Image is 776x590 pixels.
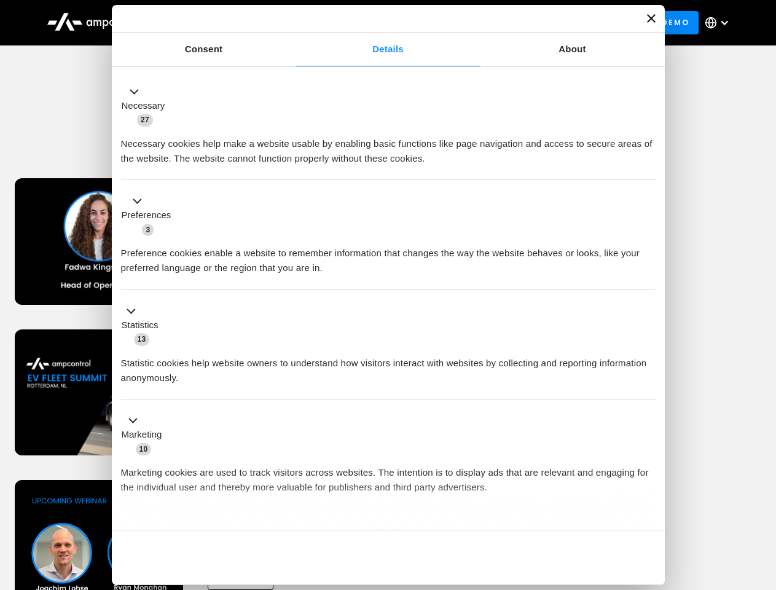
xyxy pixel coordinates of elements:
button: Close banner [647,14,656,23]
span: 13 [134,333,150,345]
div: Necessary cookies help make a website usable by enabling basic functions like page navigation and... [121,127,656,166]
span: 2 [203,525,214,537]
button: Unclassified (2) [121,523,222,538]
button: Necessary (27) [121,84,173,127]
div: Preference cookies enable a website to remember information that changes the way the website beha... [121,237,656,275]
label: Statistics [122,318,159,332]
h1: Upcoming Webinars [15,124,762,154]
a: Details [296,33,480,66]
span: 3 [142,224,154,236]
div: Marketing cookies are used to track visitors across websites. The intention is to display ads tha... [121,456,656,495]
span: 10 [136,443,152,455]
button: Marketing (10) [121,414,170,457]
a: About [480,33,665,66]
button: Statistics (13) [121,304,166,347]
span: 27 [137,114,153,126]
button: Preferences (3) [121,194,179,237]
button: Okay [479,540,655,575]
label: Necessary [122,99,165,113]
div: Statistic cookies help website owners to understand how visitors interact with websites by collec... [121,347,656,385]
a: Consent [112,33,296,66]
label: Preferences [122,208,171,222]
label: Marketing [122,428,162,442]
